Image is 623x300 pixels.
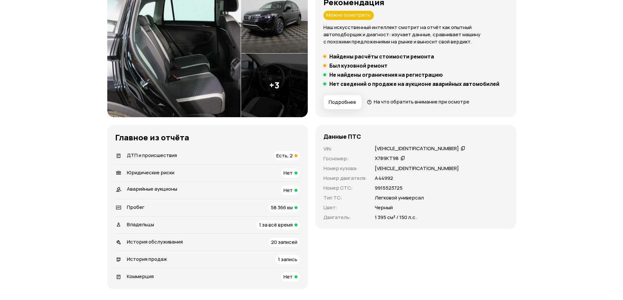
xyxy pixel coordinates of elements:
p: Двигатель : [323,214,367,221]
p: Госномер : [323,155,367,162]
span: Пробег [127,204,145,211]
span: 1 запись [278,256,297,263]
span: Аварийные аукционы [127,185,177,192]
span: На что обратить внимание при осмотре [374,98,469,105]
span: Юридические риски [127,169,174,176]
div: Х789КТ98 [375,155,399,162]
div: [VEHICLE_IDENTIFICATION_NUMBER] [375,145,459,152]
h5: Нет сведений о продаже на аукционе аварийных автомобилей [329,81,499,87]
h5: Найдены расчёты стоимости ремонта [329,53,434,60]
span: Нет [284,273,293,280]
h4: Данные ПТС [323,133,361,140]
p: [VEHICLE_IDENTIFICATION_NUMBER] [375,165,459,172]
p: Черный [375,204,393,211]
span: Коммерция [127,273,154,280]
p: 9915523725 [375,184,403,192]
span: Есть, 2 [276,152,293,159]
a: На что обратить внимание при осмотре [367,98,470,105]
span: История продаж [127,256,167,262]
div: Можно осмотреть [323,11,374,20]
h5: Не найдены ограничения на регистрацию [329,71,443,78]
h3: Главное из отчёта [115,133,300,142]
p: Тип ТС : [323,194,367,201]
p: Цвет : [323,204,367,211]
span: 58 366 км [271,204,293,211]
p: Номер двигателя : [323,175,367,182]
p: А44992 [375,175,393,182]
span: ДТП и происшествия [127,152,177,159]
p: Номер СТС : [323,184,367,192]
span: 1 за всё время [259,221,293,228]
span: Подробнее [329,99,356,105]
p: Номер кузова : [323,165,367,172]
p: 1 395 см³ / 150 л.с. [375,214,417,221]
p: Легковой универсал [375,194,424,201]
p: Наш искусственный интеллект смотрит на отчёт как опытный автоподборщик и диагност: изучает данные... [323,24,508,45]
p: VIN : [323,145,367,152]
button: Подробнее [323,95,362,109]
span: Владельцы [127,221,154,228]
span: Нет [284,169,293,176]
h5: Был кузовной ремонт [329,62,388,69]
span: История обслуживания [127,238,183,245]
span: 20 записей [271,239,297,245]
span: Нет [284,187,293,194]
